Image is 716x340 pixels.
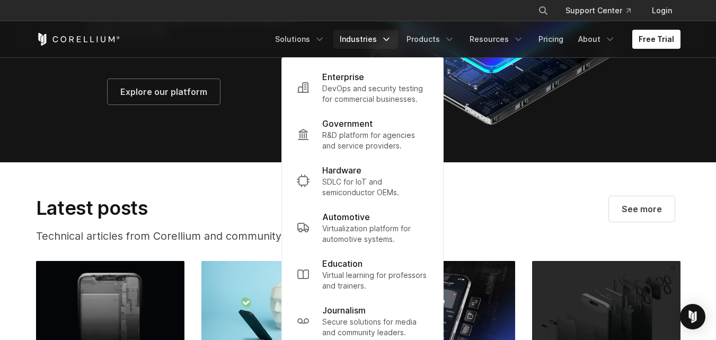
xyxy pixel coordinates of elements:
[322,177,428,198] p: SDLC for IoT and semiconductor OEMs.
[322,223,428,245] p: Virtualization platform for automotive systems.
[322,304,366,317] p: Journalism
[333,30,398,49] a: Industries
[108,79,220,104] a: Explore our platform
[288,111,437,158] a: Government R&D platform for agencies and service providers.
[322,117,373,130] p: Government
[609,196,675,222] a: Visit our blog
[269,30,680,49] div: Navigation Menu
[680,304,705,329] div: Open Intercom Messenger
[322,317,428,338] p: Secure solutions for media and community leaders.
[322,83,428,104] p: DevOps and security testing for commercial businesses.
[532,30,570,49] a: Pricing
[288,251,437,298] a: Education Virtual learning for professors and trainers.
[643,1,680,20] a: Login
[269,30,331,49] a: Solutions
[525,1,680,20] div: Navigation Menu
[622,203,662,215] span: See more
[322,257,363,270] p: Education
[322,71,364,83] p: Enterprise
[36,33,120,46] a: Corellium Home
[288,204,437,251] a: Automotive Virtualization platform for automotive systems.
[463,30,530,49] a: Resources
[120,85,207,98] span: Explore our platform
[322,211,370,223] p: Automotive
[632,30,680,49] a: Free Trial
[572,30,622,49] a: About
[534,1,553,20] button: Search
[322,130,428,151] p: R&D platform for agencies and service providers.
[322,164,361,177] p: Hardware
[322,270,428,291] p: Virtual learning for professors and trainers.
[400,30,461,49] a: Products
[557,1,639,20] a: Support Center
[36,196,397,220] h2: Latest posts
[288,64,437,111] a: Enterprise DevOps and security testing for commercial businesses.
[288,158,437,204] a: Hardware SDLC for IoT and semiconductor OEMs.
[36,228,397,244] p: Technical articles from Corellium and community contributors.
